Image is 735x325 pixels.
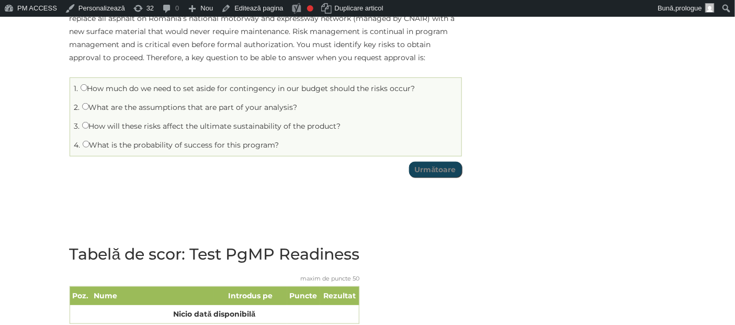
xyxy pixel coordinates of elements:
input: How much do we need to set aside for contingency in our budget should the risks occur? [81,84,87,91]
th: Nume [92,287,214,306]
input: Următoare [409,162,462,177]
span: 2. [74,103,80,112]
div: Necesită îmbunătățire [307,5,313,12]
td: Nicio dată disponibilă [70,305,359,324]
input: How will these risks affect the ultimate sustainability of the product? [82,122,89,129]
caption: maxim de puncte 50 [70,268,360,286]
th: Rezultat [320,287,359,306]
label: How will these risks affect the ultimate sustainability of the product? [82,121,341,131]
label: What are the assumptions that are part of your analysis? [82,103,298,112]
th: Poz. [70,287,92,306]
label: What is the probability of success for this program? [83,140,279,150]
span: prologue [675,4,702,12]
th: Puncte [287,287,320,306]
h2: Tabelă de scor: Test PgMP Readiness [70,245,360,263]
span: 1. [74,84,78,93]
input: What are the assumptions that are part of your analysis? [82,103,89,110]
span: 4. [74,140,81,150]
span: 3. [74,121,80,131]
input: What is the probability of success for this program? [83,141,89,148]
label: How much do we need to set aside for contingency in our budget should the risks occur? [81,84,415,93]
th: Introdus pe [214,287,287,306]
